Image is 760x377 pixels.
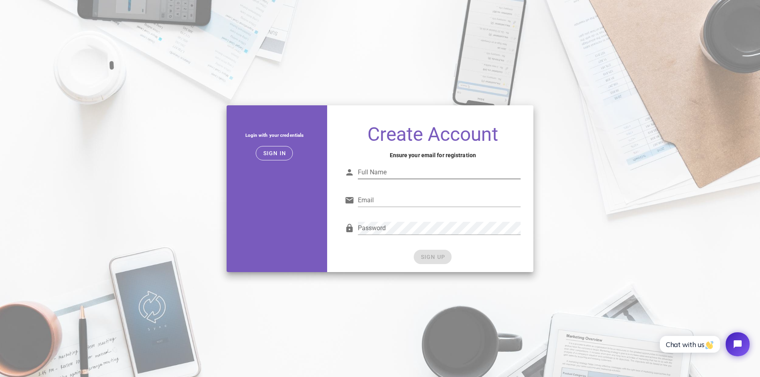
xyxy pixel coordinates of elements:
button: Sign in [256,146,293,160]
h5: Login with your credentials [233,131,316,140]
h1: Create Account [345,124,521,144]
span: Sign in [263,150,286,156]
h4: Ensure your email for registration [345,151,521,160]
iframe: Tidio Chat [651,326,756,363]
